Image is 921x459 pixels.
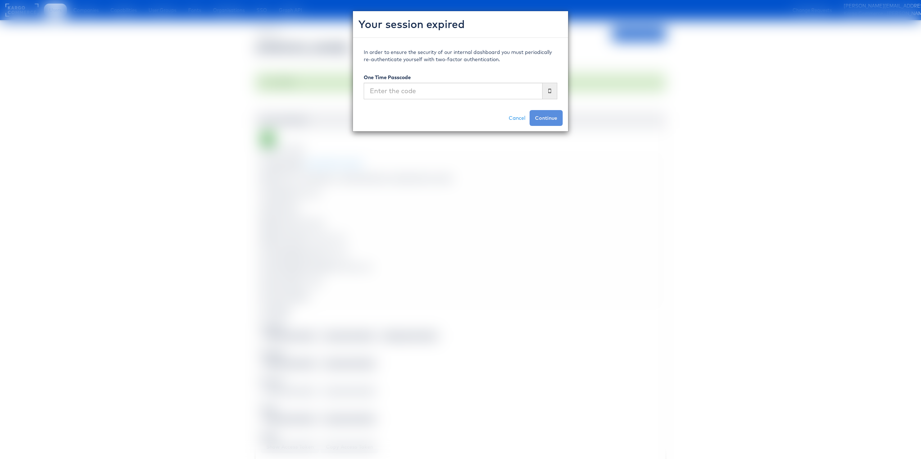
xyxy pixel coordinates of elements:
[530,110,563,126] button: Continue
[364,49,557,63] p: In order to ensure the security of our internal dashboard you must periodically re-authenticate y...
[364,74,411,81] label: One Time Passcode
[504,110,530,126] a: Cancel
[364,83,543,99] input: Enter the code
[358,17,563,32] h2: Your session expired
